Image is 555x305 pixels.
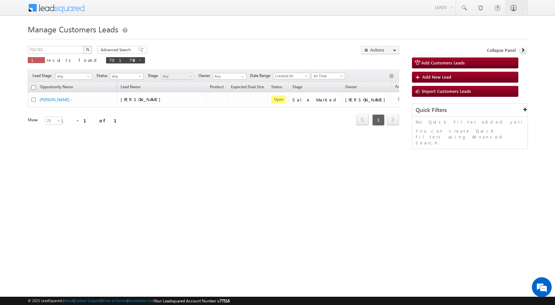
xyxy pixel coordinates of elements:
[387,114,399,125] span: next
[271,95,286,103] span: Open
[32,73,54,79] span: Lead Stage
[28,298,230,304] span: © 2025 LeadSquared | | | | |
[40,84,73,89] span: Opportunity Name
[220,298,230,303] span: 77516
[289,83,306,92] a: Stage
[273,73,308,79] span: Created On
[45,117,62,125] a: 25
[312,73,345,79] a: All Time
[121,96,164,102] span: [PERSON_NAME]
[292,84,302,89] span: Stage
[128,298,153,303] a: Acceptable Use
[231,84,264,89] span: Expected Deal Size
[74,298,100,303] a: Contact Support
[356,115,369,125] a: prev
[487,47,516,53] span: Collapse Panel
[422,74,451,80] span: Add New Lead
[31,57,42,63] span: 1
[345,84,357,89] span: Owner
[161,73,192,79] span: Any
[110,73,142,79] span: Any
[213,73,246,80] input: Type to Search
[37,83,76,92] a: Opportunity Name
[47,57,99,63] span: results found
[392,83,412,92] span: Actions
[161,73,194,80] a: Any
[28,24,118,34] span: Manage Customers Leads
[292,97,339,103] div: Sale Marked
[361,46,399,54] button: Actions
[45,118,63,124] span: 25
[238,73,246,80] a: Show All Items
[154,298,230,303] span: Your Leadsquared Account Number is
[268,83,285,92] a: Status
[117,83,144,92] span: Lead Name
[416,119,524,125] p: No Quick Filter added yet!
[31,85,36,90] input: Check all records
[356,114,369,125] span: prev
[412,104,528,117] div: Quick Filters
[312,73,343,79] span: All Time
[64,298,73,303] a: About
[109,57,135,63] span: 701743
[421,60,465,65] span: Add Customers Leads
[101,298,127,303] a: Terms of Service
[372,114,385,126] span: 1
[96,73,110,79] span: Status
[101,47,133,53] span: Advanced Search
[55,73,90,79] span: Any
[86,48,89,51] img: Search
[55,73,92,80] a: Any
[250,73,273,79] span: Date Range
[210,84,224,89] span: Product
[28,117,40,123] div: Show
[148,73,161,79] span: Stage
[110,73,144,80] a: Any
[199,73,213,79] span: Owner
[273,73,310,79] a: Created On
[40,97,72,102] a: [PERSON_NAME] -
[387,115,399,125] a: next
[228,83,267,92] a: Expected Deal Size
[416,128,524,146] p: You can create Quick Filters using Advanced Search.
[345,97,388,103] div: [PERSON_NAME]
[422,88,471,94] span: Import Customers Leads
[61,117,125,124] div: 1 - 1 of 1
